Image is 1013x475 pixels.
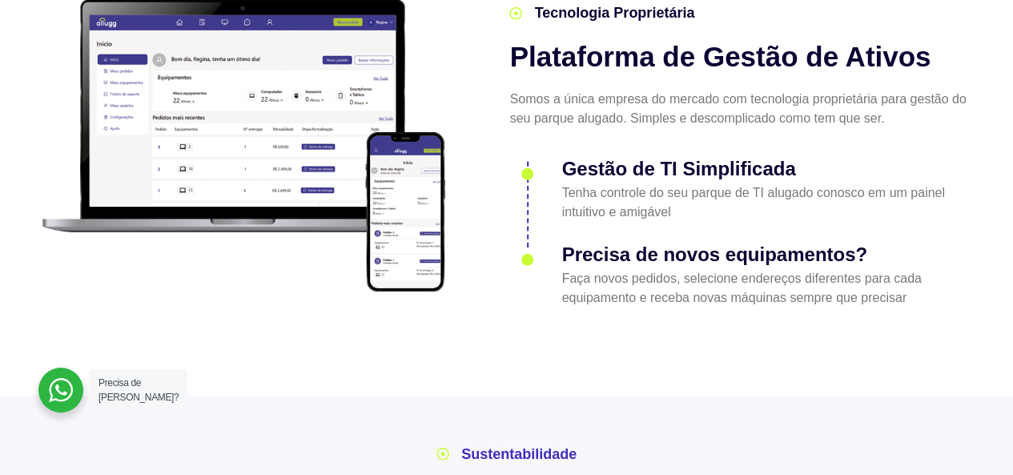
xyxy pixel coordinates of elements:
[98,377,179,403] span: Precisa de [PERSON_NAME]?
[530,2,694,24] span: Tecnologia Proprietária
[561,269,972,308] p: Faça novos pedidos, selecione endereços diferentes para cada equipamento e receba novas máquinas ...
[561,155,972,183] h3: Gestão de TI Simplificada
[933,398,1013,475] div: Widget de chat
[509,40,972,74] h2: Plataforma de Gestão de Ativos
[509,90,972,128] p: Somos a única empresa do mercado com tecnologia proprietária para gestão do seu parque alugado. S...
[561,183,972,222] p: Tenha controle do seu parque de TI alugado conosco em um painel intuitivo e amigável
[561,240,972,269] h3: Precisa de novos equipamentos?
[933,398,1013,475] iframe: Chat Widget
[457,444,577,465] span: Sustentabilidade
